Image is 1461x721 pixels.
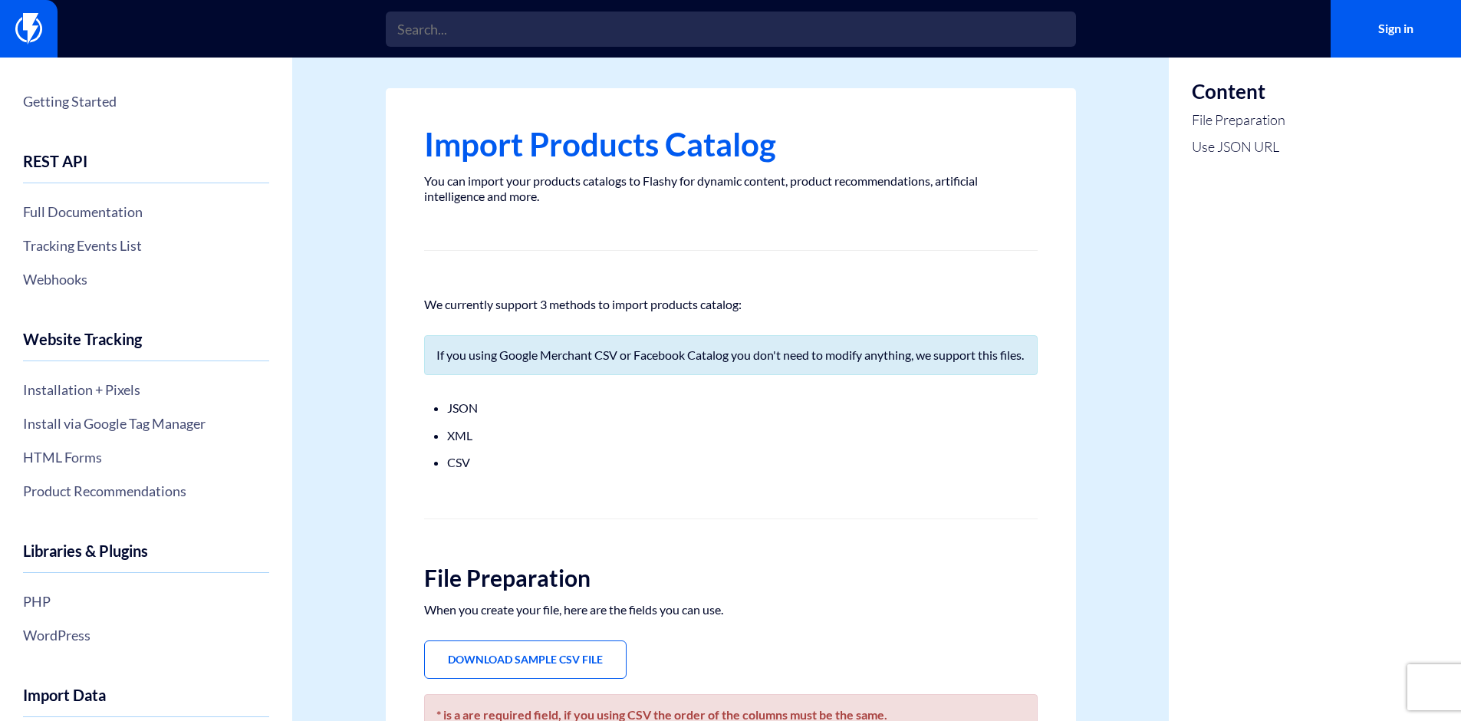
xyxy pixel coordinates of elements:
a: Install via Google Tag Manager [23,410,269,436]
p: If you using Google Merchant CSV or Facebook Catalog you don't need to modify anything, we suppor... [436,347,1025,363]
a: Download Sample CSV File [424,640,627,679]
p: We currently support 3 methods to import products catalog: [424,297,1038,312]
h4: Import Data [23,686,269,717]
h3: Content [1192,81,1285,103]
a: Getting Started [23,88,269,114]
a: Use JSON URL [1192,137,1285,157]
li: XML [447,426,1015,446]
a: File Preparation [1192,110,1285,130]
a: Tracking Events List [23,232,269,258]
p: When you create your file, here are the fields you can use. [424,602,1038,617]
a: Webhooks [23,266,269,292]
h1: Import Products Catalog [424,127,1038,162]
a: HTML Forms [23,444,269,470]
a: Full Documentation [23,199,269,225]
h4: Libraries & Plugins [23,542,269,573]
a: Installation + Pixels [23,377,269,403]
h4: REST API [23,153,269,183]
h4: Website Tracking [23,331,269,361]
h2: File Preparation [424,565,1038,591]
a: WordPress [23,622,269,648]
input: Search... [386,12,1076,47]
a: PHP [23,588,269,614]
li: CSV [447,453,1015,472]
li: JSON [447,398,1015,418]
a: Product Recommendations [23,478,269,504]
p: You can import your products catalogs to Flashy for dynamic content, product recommendations, art... [424,173,1038,204]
